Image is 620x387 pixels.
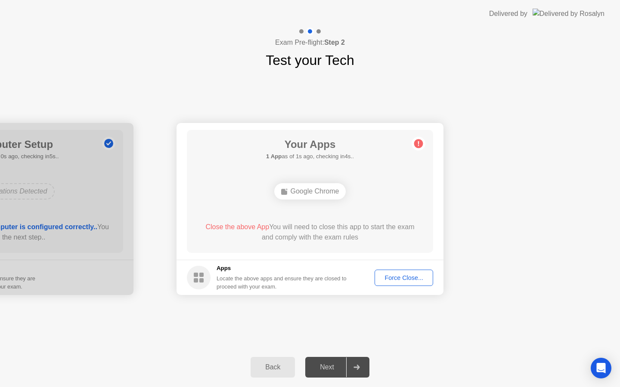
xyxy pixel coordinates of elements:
[533,9,604,18] img: Delivered by Rosalyn
[275,37,345,48] h4: Exam Pre-flight:
[591,358,611,378] div: Open Intercom Messenger
[489,9,527,19] div: Delivered by
[266,50,354,71] h1: Test your Tech
[305,357,369,378] button: Next
[199,222,421,243] div: You will need to close this app to start the exam and comply with the exam rules
[378,274,430,281] div: Force Close...
[266,137,354,152] h1: Your Apps
[274,183,346,200] div: Google Chrome
[266,152,354,161] h5: as of 1s ago, checking in4s..
[308,363,346,371] div: Next
[253,363,292,371] div: Back
[266,153,282,160] b: 1 App
[251,357,295,378] button: Back
[205,223,269,230] span: Close the above App
[375,270,433,286] button: Force Close...
[324,39,345,46] b: Step 2
[217,264,347,273] h5: Apps
[217,274,347,291] div: Locate the above apps and ensure they are closed to proceed with your exam.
